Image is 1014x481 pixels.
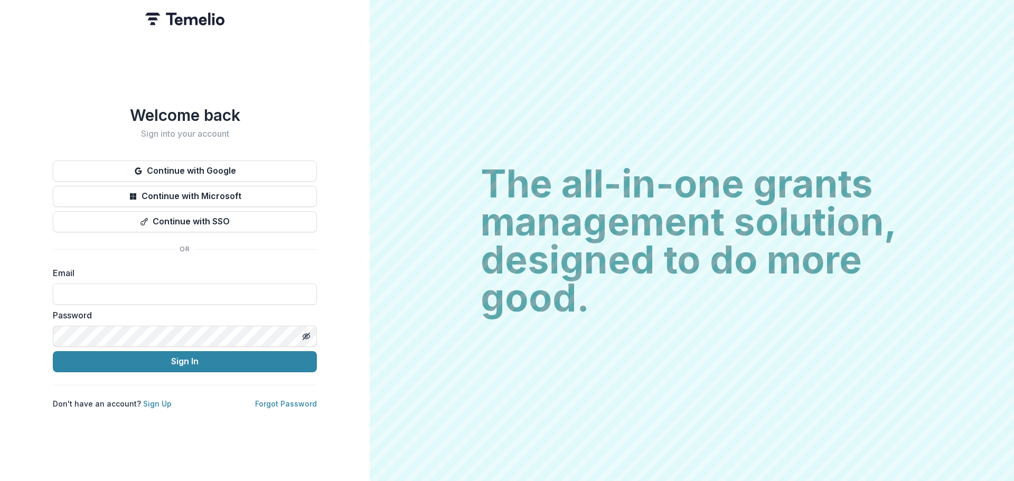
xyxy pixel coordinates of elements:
p: Don't have an account? [53,398,172,409]
button: Toggle password visibility [298,328,315,345]
h1: Welcome back [53,106,317,125]
button: Sign In [53,351,317,372]
button: Continue with Google [53,161,317,182]
button: Continue with Microsoft [53,186,317,207]
label: Email [53,267,311,279]
h2: Sign into your account [53,129,317,139]
a: Forgot Password [255,399,317,408]
a: Sign Up [143,399,172,408]
button: Continue with SSO [53,211,317,232]
label: Password [53,309,311,322]
img: Temelio [145,13,224,25]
